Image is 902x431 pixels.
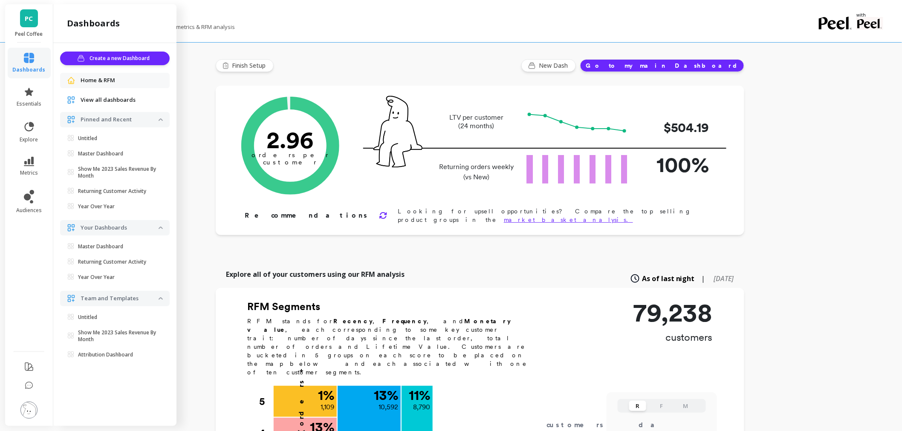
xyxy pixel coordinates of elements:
[81,115,159,124] p: Pinned and Recent
[252,152,329,159] tspan: orders per
[267,126,314,154] text: 2.96
[20,170,38,176] span: metrics
[437,113,516,130] p: LTV per customer (24 months)
[580,59,744,72] button: Go to my main Dashboard
[521,59,576,72] button: New Dash
[629,401,646,411] button: R
[78,259,146,265] p: Returning Customer Activity
[247,300,537,313] h2: RFM Segments
[159,118,163,121] img: down caret icon
[81,294,159,303] p: Team and Templates
[413,402,430,412] p: 8,790
[67,96,75,104] img: navigation item icon
[677,401,694,411] button: M
[409,388,430,402] p: 11 %
[78,166,159,179] p: Show Me 2023 Sales Revenue By Month
[78,203,115,210] p: Year Over Year
[633,330,713,344] p: customers
[67,17,120,29] h2: dashboards
[504,216,633,223] a: market basket analysis.
[25,14,33,23] span: PC
[90,54,152,63] span: Create a new Dashboard
[67,115,75,124] img: navigation item icon
[318,388,334,402] p: 1 %
[714,274,734,283] span: [DATE]
[78,243,123,250] p: Master Dashboard
[856,13,883,17] p: with
[374,388,398,402] p: 13 %
[539,61,570,70] span: New Dash
[20,136,38,143] span: explore
[67,224,75,232] img: navigation item icon
[259,386,273,417] div: 5
[78,135,97,142] p: Untitled
[60,52,170,65] button: Create a new Dashboard
[642,273,695,284] span: As of last night
[226,269,405,279] p: Explore all of your customers using our RFM analysis
[398,207,717,224] p: Looking for upsell opportunities? Compare the top selling product groups in the
[78,188,146,195] p: Returning Customer Activity
[159,297,163,300] img: down caret icon
[16,207,42,214] span: audiences
[263,158,318,166] tspan: customer
[373,96,422,167] img: pal seatted on line
[81,96,136,104] span: View all dashboards
[856,17,883,30] img: partner logo
[78,274,115,281] p: Year Over Year
[639,420,674,430] div: days
[653,401,670,411] button: F
[78,150,123,157] p: Master Dashboard
[78,314,97,321] p: Untitled
[81,224,159,232] p: Your Dashboards
[81,96,163,104] a: View all dashboards
[633,300,713,325] p: 79,238
[547,420,616,430] div: customers
[641,118,709,137] p: $504.19
[247,317,537,376] p: RFM stands for , , and , each corresponding to some key customer trait: number of days since the ...
[382,318,427,325] b: Frequency
[17,101,41,107] span: essentials
[159,227,163,229] img: down caret icon
[20,402,38,419] img: profile picture
[437,162,516,182] p: Returning orders weekly (vs New)
[321,402,334,412] p: 1,109
[216,59,274,72] button: Finish Setup
[67,294,75,303] img: navigation item icon
[232,61,268,70] span: Finish Setup
[78,351,133,358] p: Attribution Dashboard
[67,76,75,85] img: navigation item icon
[379,402,398,412] p: 10,592
[81,76,115,85] span: Home & RFM
[702,273,705,284] span: |
[78,329,159,343] p: Show Me 2023 Sales Revenue By Month
[333,318,373,325] b: Recency
[641,149,709,181] p: 100%
[245,210,369,221] p: Recommendations
[13,66,46,73] span: dashboards
[14,31,45,37] p: Peel Coffee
